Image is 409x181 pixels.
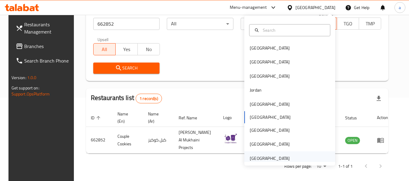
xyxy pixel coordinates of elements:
span: Yes [118,45,135,54]
a: Restaurants Management [11,17,77,39]
span: TGO [339,19,357,28]
table: enhanced table [86,108,393,154]
span: 1.0.0 [27,74,37,82]
span: Name (En) [117,110,136,125]
td: 662852 [86,127,113,154]
span: Get support on: [12,84,39,92]
div: [GEOGRAPHIC_DATA] [250,45,290,51]
span: Search Branch Phone [24,57,72,64]
div: Jordan [250,87,262,93]
h2: Restaurants list [91,93,162,103]
img: Couple Cookies [223,131,238,147]
input: Search [260,27,326,34]
span: Restaurants Management [24,21,72,35]
span: OPEN [345,137,360,144]
span: a [399,4,401,11]
button: Search [93,63,160,74]
span: 1 record(s) [136,96,162,102]
p: Rows per page: [284,163,312,170]
span: Search [98,64,155,72]
a: Support.OpsPlatform [12,90,50,98]
div: Rows per page: [314,162,328,171]
label: Upsell [97,37,109,41]
div: Menu [377,137,388,144]
button: Yes [115,43,138,55]
span: No [140,45,157,54]
th: Logo [218,108,246,127]
div: [GEOGRAPHIC_DATA] [250,59,290,65]
td: كبل كوكيز [143,127,174,154]
a: Search Branch Phone [11,53,77,68]
td: Couple Cookies [113,127,143,154]
span: Ref. Name [179,114,205,121]
span: Name (Ar) [148,110,167,125]
div: [GEOGRAPHIC_DATA] [295,4,335,11]
div: All [167,18,233,30]
span: Branches [24,43,72,50]
button: No [137,43,160,55]
div: [GEOGRAPHIC_DATA] [250,73,290,79]
td: [PERSON_NAME] Al Mukhaini Projects [174,127,218,154]
span: All [96,45,113,54]
span: ID [91,114,102,121]
span: Version: [12,74,26,82]
th: Action [372,108,393,127]
div: All [241,18,307,30]
div: [GEOGRAPHIC_DATA] [250,127,290,134]
div: [GEOGRAPHIC_DATA] [250,155,290,162]
a: Branches [11,39,77,53]
div: Menu-management [230,4,267,11]
input: Search for restaurant name or ID.. [93,18,160,30]
button: TMP [359,18,381,30]
div: Export file [371,91,386,106]
span: TMP [361,19,379,28]
button: TGO [337,18,359,30]
p: 1-1 of 1 [338,163,353,170]
span: Status [345,114,365,121]
div: [GEOGRAPHIC_DATA] [250,101,290,108]
button: All [93,43,116,55]
div: [GEOGRAPHIC_DATA] [250,141,290,147]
